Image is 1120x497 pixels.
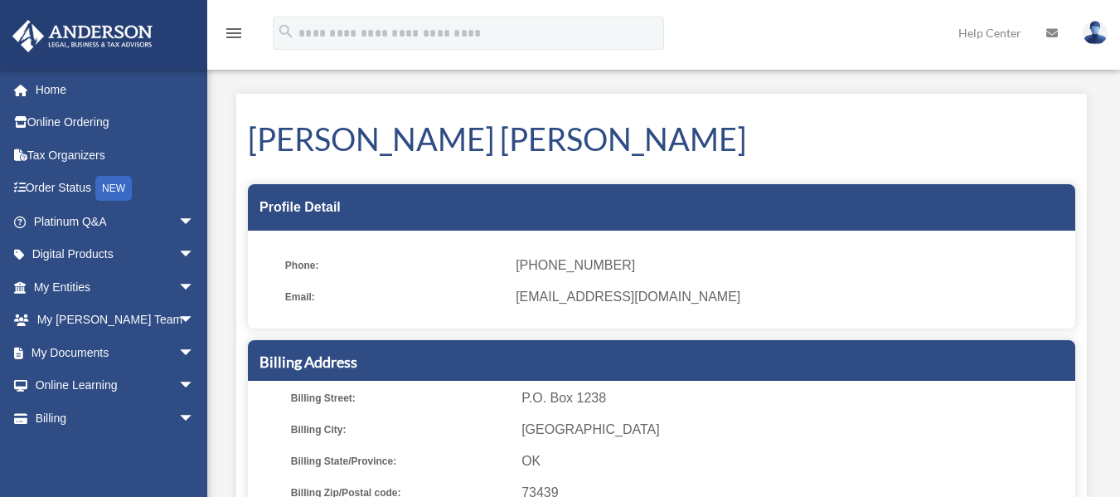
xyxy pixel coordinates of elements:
[178,402,211,436] span: arrow_drop_down
[12,369,220,402] a: Online Learningarrow_drop_down
[7,20,158,52] img: Anderson Advisors Platinum Portal
[12,270,220,304] a: My Entitiesarrow_drop_down
[12,106,220,139] a: Online Ordering
[291,450,510,473] span: Billing State/Province:
[516,254,1064,277] span: [PHONE_NUMBER]
[12,238,220,271] a: Digital Productsarrow_drop_down
[95,176,132,201] div: NEW
[1083,21,1108,45] img: User Pic
[12,139,220,172] a: Tax Organizers
[277,22,295,41] i: search
[178,238,211,272] span: arrow_drop_down
[12,172,220,206] a: Order StatusNEW
[259,352,1064,373] h5: Billing Address
[248,117,1075,161] h1: [PERSON_NAME] [PERSON_NAME]
[12,435,220,468] a: Events Calendar
[178,304,211,338] span: arrow_drop_down
[12,336,220,369] a: My Documentsarrow_drop_down
[224,29,244,43] a: menu
[178,369,211,403] span: arrow_drop_down
[178,205,211,239] span: arrow_drop_down
[178,336,211,370] span: arrow_drop_down
[178,270,211,305] span: arrow_drop_down
[516,285,1064,309] span: [EMAIL_ADDRESS][DOMAIN_NAME]
[521,450,1069,473] span: OK
[12,402,220,435] a: Billingarrow_drop_down
[291,387,510,410] span: Billing Street:
[248,184,1075,231] div: Profile Detail
[521,387,1069,410] span: P.O. Box 1238
[521,418,1069,441] span: [GEOGRAPHIC_DATA]
[291,418,510,441] span: Billing City:
[285,285,504,309] span: Email:
[12,73,220,106] a: Home
[224,23,244,43] i: menu
[285,254,504,277] span: Phone:
[12,205,220,238] a: Platinum Q&Aarrow_drop_down
[12,304,220,337] a: My [PERSON_NAME] Teamarrow_drop_down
